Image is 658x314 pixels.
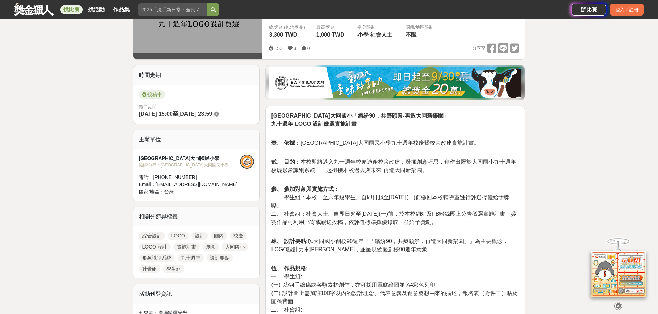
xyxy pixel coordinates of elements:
[370,32,392,38] span: 社會人士
[139,265,160,273] a: 社會組
[191,232,208,240] a: 設計
[271,238,308,244] strong: 肆、 設計要點:
[173,111,178,117] span: 至
[271,121,357,127] strong: 九十週年 LOGO 設計徵選實施計畫
[269,67,521,98] img: 1c81a89c-c1b3-4fd6-9c6e-7d29d79abef5.jpg
[271,265,308,271] strong: 伍、 作品規格:
[139,111,173,117] span: [DATE] 15:00
[271,282,441,288] span: (一) 以A4手繪稿或各類素材創作，亦可採用電腦繪圖並 A4彩色列印。
[139,104,157,109] span: 徵件期間
[139,254,175,262] a: 形象識別系統
[472,43,486,53] span: 分享至
[110,5,132,14] a: 作品集
[271,238,508,252] span: 以大同國小創校90週年「「繽紛90，共築願景．再造大同新樂園」」為主要概念，LOGO設計力求[PERSON_NAME]，並呈現歡慶創校90週年意象。
[207,254,233,262] a: 設計要點
[269,32,297,38] span: 3,300 TWD
[610,4,644,16] div: 登入 / 註冊
[139,181,240,188] div: Email： [EMAIL_ADDRESS][DOMAIN_NAME]
[60,5,83,14] a: 找比賽
[163,265,184,273] a: 學生組
[316,32,344,38] span: 1,000 TWD
[178,111,212,117] span: [DATE] 23:59
[269,24,305,31] span: 總獎金 (包含獎品)
[271,194,509,209] span: 一、 學生組：本校一至六年級學生。自即日起至[DATE](一)前繳回本校輔導室進行評選擇優給予獎勵。
[222,243,248,251] a: 大同國小
[316,24,346,31] span: 最高獎金
[139,232,165,240] a: 綜合設計
[271,211,516,225] span: 二、 社會組：社會人士。自即日起至[DATE](一)前，於本校網站及FB粉絲團上公告徵選實施計畫，參賽作品可利用郵寄或親送投稿，依評選標準擇優錄取，並給予獎勵。
[274,45,282,51] span: 150
[271,140,479,146] span: [GEOGRAPHIC_DATA]大同國民小學九十週年校慶暨校舍改建實施計畫。
[271,186,339,192] strong: 參、 參加對象與實施方式：
[307,45,310,51] span: 0
[168,232,189,240] a: LOGO
[230,232,247,240] a: 校慶
[139,174,240,181] div: 電話： [PHONE_NUMBER]
[173,243,200,251] a: 實施計畫
[572,4,606,16] a: 辦比賽
[271,307,302,313] span: 二、 社會組:
[133,284,260,304] div: 活動刊登資訊
[271,159,300,165] strong: 貳、 目的：
[271,113,449,119] strong: [GEOGRAPHIC_DATA]大同國小「繽紛90．共築願景-再造大同新樂園」
[139,90,165,99] span: 投稿中
[139,162,240,168] div: 協辦/執行： [GEOGRAPHIC_DATA]大同國民小學
[139,243,171,251] a: LOGO 設計
[178,254,204,262] a: 九十週年
[357,24,394,31] div: 身分限制
[133,207,260,226] div: 相關分類與標籤
[271,140,300,146] strong: 壹、 依據：
[294,45,296,51] span: 3
[591,248,646,294] img: d2146d9a-e6f6-4337-9592-8cefde37ba6b.png
[139,189,164,194] span: 國家/地區：
[85,5,107,14] a: 找活動
[138,3,207,16] input: 2025「洗手新日常：全民 ALL IN」洗手歌全台徵選
[406,24,434,31] div: 國籍/地區限制
[357,32,369,38] span: 小學
[271,274,302,280] span: 一、 學生組:
[202,243,219,251] a: 創意
[271,290,518,304] span: (二) 設計圖上需加註100字以內的設計理念、代表意義及創意發想由來的描述，報名表（附件三）貼於圖稿背面。
[406,32,417,38] span: 不限
[271,159,516,173] span: 本校即將邁入九十週年校慶適逢校舍改建，發揮創意巧思，創作出屬於大同國小九十週年校慶形象識別系統，一起銜接本校過去與未來 再造大同新樂園。
[211,232,227,240] a: 國內
[164,189,174,194] span: 台灣
[139,155,240,162] div: [GEOGRAPHIC_DATA]大同國民小學
[133,130,260,149] div: 主辦單位
[133,65,260,85] div: 時間走期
